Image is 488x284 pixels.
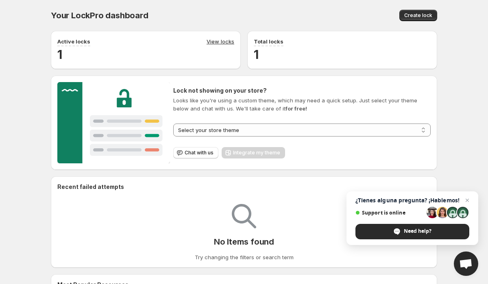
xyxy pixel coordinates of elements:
[57,183,124,191] h2: Recent failed attempts
[404,12,432,19] span: Create lock
[173,87,431,95] h2: Lock not showing on your store?
[355,197,469,204] span: ¿Tienes alguna pregunta? ¡Hablemos!
[173,147,218,158] button: Chat with us
[399,10,437,21] button: Create lock
[207,37,234,46] a: View locks
[214,237,274,247] p: No Items found
[173,96,431,113] p: Looks like you're using a custom theme, which may need a quick setup. Just select your theme belo...
[404,228,431,235] span: Need help?
[355,210,424,216] span: Support is online
[57,82,170,163] img: Customer support
[185,150,213,156] span: Chat with us
[285,105,307,112] strong: for free!
[57,37,90,46] p: Active locks
[57,46,234,63] h2: 1
[254,37,283,46] p: Total locks
[232,204,256,228] img: Empty search results
[355,224,469,239] span: Need help?
[195,253,294,261] p: Try changing the filters or search term
[254,46,431,63] h2: 1
[51,11,148,20] span: Your LockPro dashboard
[454,251,478,276] a: Open chat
